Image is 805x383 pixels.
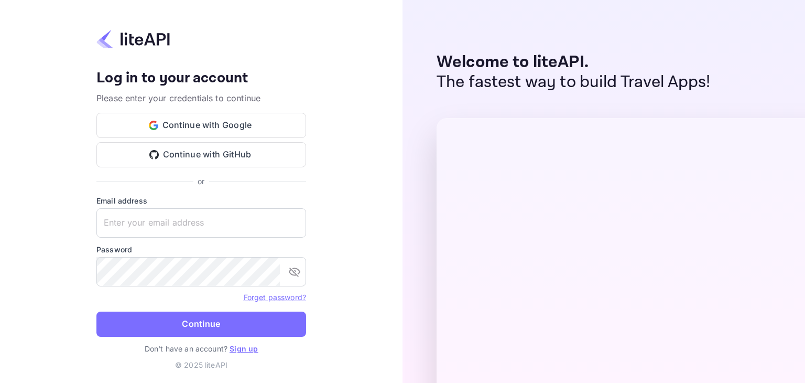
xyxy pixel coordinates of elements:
[96,92,306,104] p: Please enter your credentials to continue
[96,208,306,238] input: Enter your email address
[96,142,306,167] button: Continue with GitHub
[96,343,306,354] p: Don't have an account?
[244,293,306,302] a: Forget password?
[96,244,306,255] label: Password
[96,312,306,337] button: Continue
[230,344,258,353] a: Sign up
[96,69,306,88] h4: Log in to your account
[96,113,306,138] button: Continue with Google
[198,176,204,187] p: or
[437,52,711,72] p: Welcome to liteAPI.
[96,195,306,206] label: Email address
[284,261,305,282] button: toggle password visibility
[244,292,306,302] a: Forget password?
[96,29,170,49] img: liteapi
[437,72,711,92] p: The fastest way to build Travel Apps!
[175,359,227,370] p: © 2025 liteAPI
